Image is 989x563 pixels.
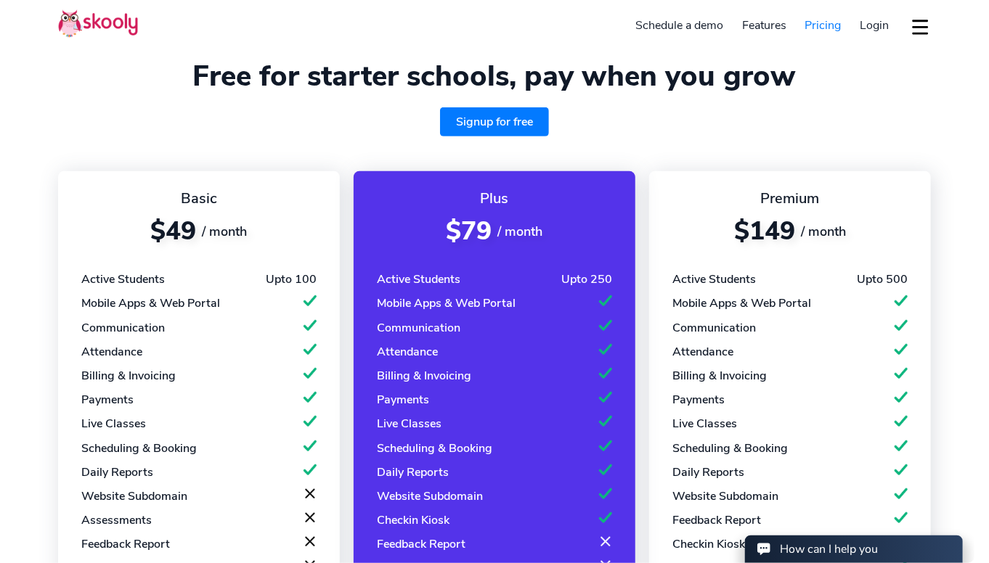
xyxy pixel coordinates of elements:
[81,512,152,528] div: Assessments
[81,189,317,208] div: Basic
[81,320,165,336] div: Communication
[672,320,756,336] div: Communication
[81,271,165,287] div: Active Students
[672,295,811,311] div: Mobile Apps & Web Portal
[850,14,898,37] a: Login
[81,344,142,360] div: Attendance
[377,295,516,311] div: Mobile Apps & Web Portal
[377,271,460,287] div: Active Students
[81,536,170,552] div: Feedback Report
[377,416,441,432] div: Live Classes
[150,214,196,248] span: $49
[377,392,429,408] div: Payments
[81,416,146,432] div: Live Classes
[58,59,931,94] h1: Free for starter schools, pay when you grow
[672,488,778,504] div: Website Subdomain
[81,368,176,384] div: Billing & Invoicing
[81,464,153,480] div: Daily Reports
[672,189,908,208] div: Premium
[672,368,767,384] div: Billing & Invoicing
[733,14,796,37] a: Features
[627,14,733,37] a: Schedule a demo
[910,10,931,44] button: dropdown menu
[377,440,492,456] div: Scheduling & Booking
[377,320,460,336] div: Communication
[377,368,471,384] div: Billing & Invoicing
[796,14,851,37] a: Pricing
[672,464,744,480] div: Daily Reports
[860,17,889,33] span: Login
[672,344,733,360] div: Attendance
[377,189,612,208] div: Plus
[857,271,908,287] div: Upto 500
[377,344,438,360] div: Attendance
[81,488,187,504] div: Website Subdomain
[202,223,247,240] span: / month
[672,512,761,528] div: Feedback Report
[561,271,612,287] div: Upto 250
[81,440,197,456] div: Scheduling & Booking
[377,536,465,552] div: Feedback Report
[81,392,134,408] div: Payments
[377,512,449,528] div: Checkin Kiosk
[672,440,788,456] div: Scheduling & Booking
[447,214,492,248] span: $79
[805,17,842,33] span: Pricing
[672,271,756,287] div: Active Students
[81,295,220,311] div: Mobile Apps & Web Portal
[672,392,725,408] div: Payments
[440,107,549,136] a: Signup for free
[266,271,317,287] div: Upto 100
[801,223,846,240] span: / month
[377,464,449,480] div: Daily Reports
[58,9,138,38] img: Skooly
[498,223,543,240] span: / month
[672,416,737,432] div: Live Classes
[377,488,483,504] div: Website Subdomain
[734,214,795,248] span: $149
